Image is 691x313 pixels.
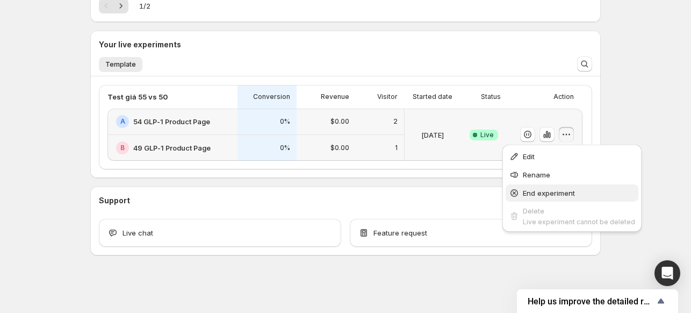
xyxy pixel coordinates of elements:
[120,144,125,152] h2: B
[523,205,635,216] div: Delete
[373,227,427,238] span: Feature request
[506,166,638,183] button: Rename
[506,184,638,202] button: End experiment
[321,93,349,101] p: Revenue
[139,1,150,11] span: 1 / 2
[553,93,574,101] p: Action
[528,296,654,307] span: Help us improve the detailed report for A/B campaigns
[133,143,211,153] h2: 49 GLP-1 Product Page
[330,144,349,152] p: $0.00
[123,227,153,238] span: Live chat
[280,117,290,126] p: 0%
[280,144,290,152] p: 0%
[480,131,494,139] span: Live
[481,93,501,101] p: Status
[506,203,638,229] button: DeleteLive experiment cannot be deleted
[506,148,638,165] button: Edit
[99,39,181,50] h3: Your live experiments
[395,144,398,152] p: 1
[107,91,168,102] p: Test giá 55 vs 50
[528,295,667,308] button: Show survey - Help us improve the detailed report for A/B campaigns
[523,152,535,161] span: Edit
[253,93,290,101] p: Conversion
[377,93,398,101] p: Visitor
[654,260,680,286] div: Open Intercom Messenger
[523,189,575,197] span: End experiment
[523,218,635,226] span: Live experiment cannot be deleted
[105,60,136,69] span: Template
[523,170,550,179] span: Rename
[413,93,452,101] p: Started date
[393,117,398,126] p: 2
[577,56,592,72] button: Search and filter results
[120,117,125,126] h2: A
[133,116,210,127] h2: 54 GLP-1 Product Page
[330,117,349,126] p: $0.00
[421,130,444,140] p: [DATE]
[99,195,130,206] h3: Support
